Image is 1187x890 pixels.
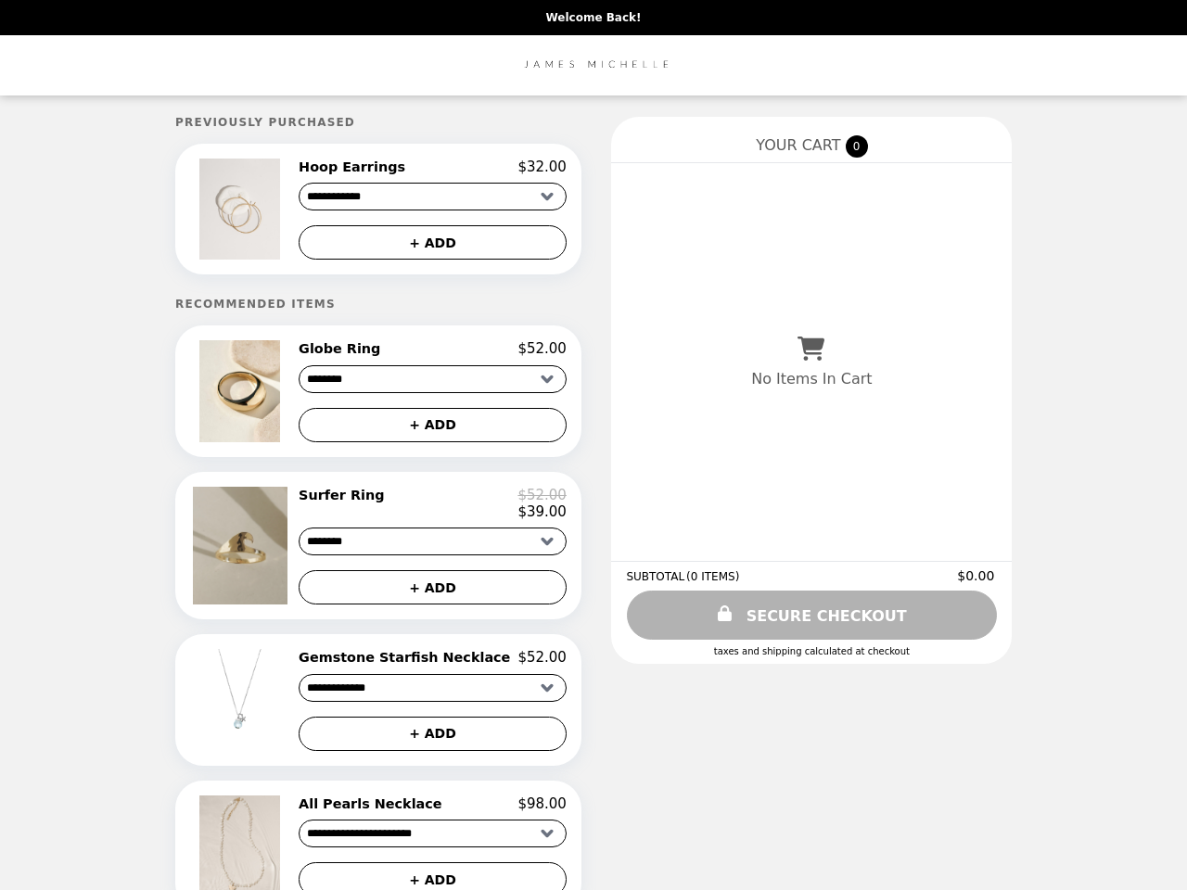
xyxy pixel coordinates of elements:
[751,370,872,388] p: No Items In Cart
[517,503,567,520] p: $39.00
[299,408,567,442] button: + ADD
[299,570,567,604] button: + ADD
[516,46,671,84] img: Brand Logo
[299,649,517,666] h2: Gemstone Starfish Necklace
[517,795,567,812] p: $98.00
[299,159,413,175] h2: Hoop Earrings
[299,225,567,260] button: + ADD
[626,570,686,583] span: SUBTOTAL
[193,487,292,604] img: Surfer Ring
[299,820,567,847] select: Select a product variant
[199,159,286,260] img: Hoop Earrings
[199,340,286,441] img: Globe Ring
[299,717,567,751] button: + ADD
[299,674,567,702] select: Select a product variant
[299,528,567,555] select: Select a product variant
[626,646,997,656] div: Taxes and Shipping calculated at checkout
[200,649,285,750] img: Gemstone Starfish Necklace
[299,795,449,812] h2: All Pearls Necklace
[175,116,581,129] h5: Previously Purchased
[299,340,388,357] h2: Globe Ring
[517,159,567,175] p: $32.00
[517,340,567,357] p: $52.00
[517,649,567,666] p: $52.00
[686,570,739,583] span: ( 0 ITEMS )
[299,365,567,393] select: Select a product variant
[756,136,840,154] span: YOUR CART
[299,487,391,503] h2: Surfer Ring
[175,298,581,311] h5: Recommended Items
[299,183,567,210] select: Select a product variant
[957,568,997,583] span: $0.00
[845,135,867,158] span: 0
[517,487,567,503] p: $52.00
[545,11,641,24] p: Welcome Back!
